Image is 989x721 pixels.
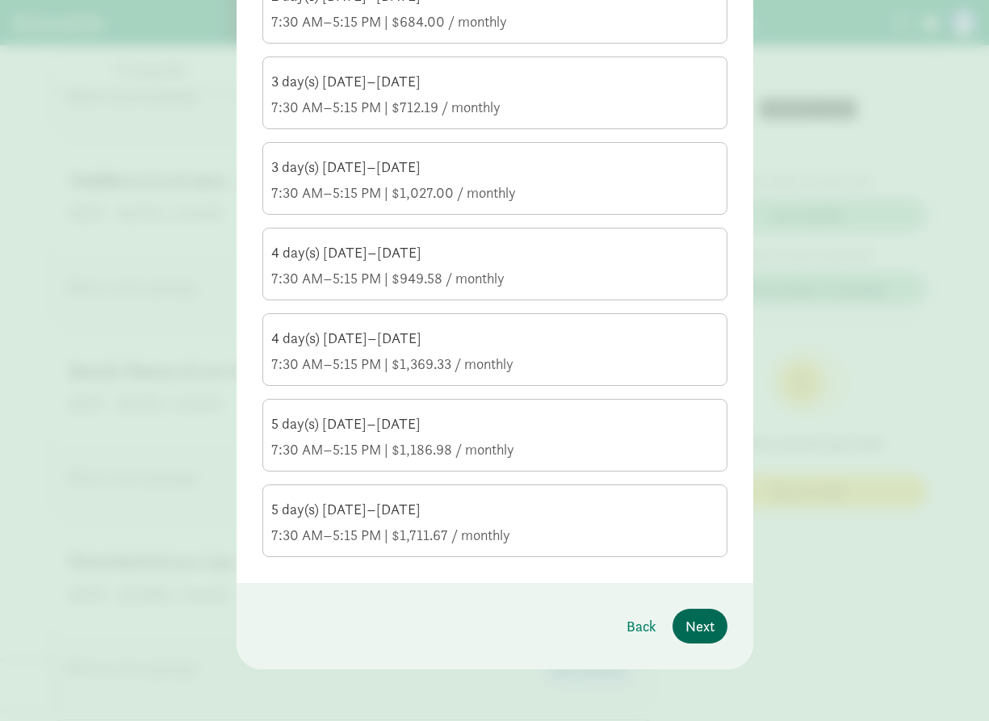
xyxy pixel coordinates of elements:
div: 5 day(s) [DATE]–[DATE] [271,500,719,519]
div: 7:30 AM–5:15 PM | $1,027.00 / monthly [271,183,719,203]
div: 4 day(s) [DATE]–[DATE] [271,243,719,262]
div: 4 day(s) [DATE]–[DATE] [271,329,719,348]
span: Back [627,615,656,637]
div: 7:30 AM–5:15 PM | $684.00 / monthly [271,12,719,31]
div: 7:30 AM–5:15 PM | $949.58 / monthly [271,269,719,288]
div: 7:30 AM–5:15 PM | $1,186.98 / monthly [271,440,719,459]
button: Back [614,609,669,643]
span: Next [685,615,715,637]
button: Next [673,609,727,643]
div: 3 day(s) [DATE]–[DATE] [271,72,719,91]
div: 5 day(s) [DATE]–[DATE] [271,414,719,434]
div: 7:30 AM–5:15 PM | $1,369.33 / monthly [271,354,719,374]
div: 7:30 AM–5:15 PM | $712.19 / monthly [271,98,719,117]
div: 3 day(s) [DATE]–[DATE] [271,157,719,177]
div: 7:30 AM–5:15 PM | $1,711.67 / monthly [271,526,719,545]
